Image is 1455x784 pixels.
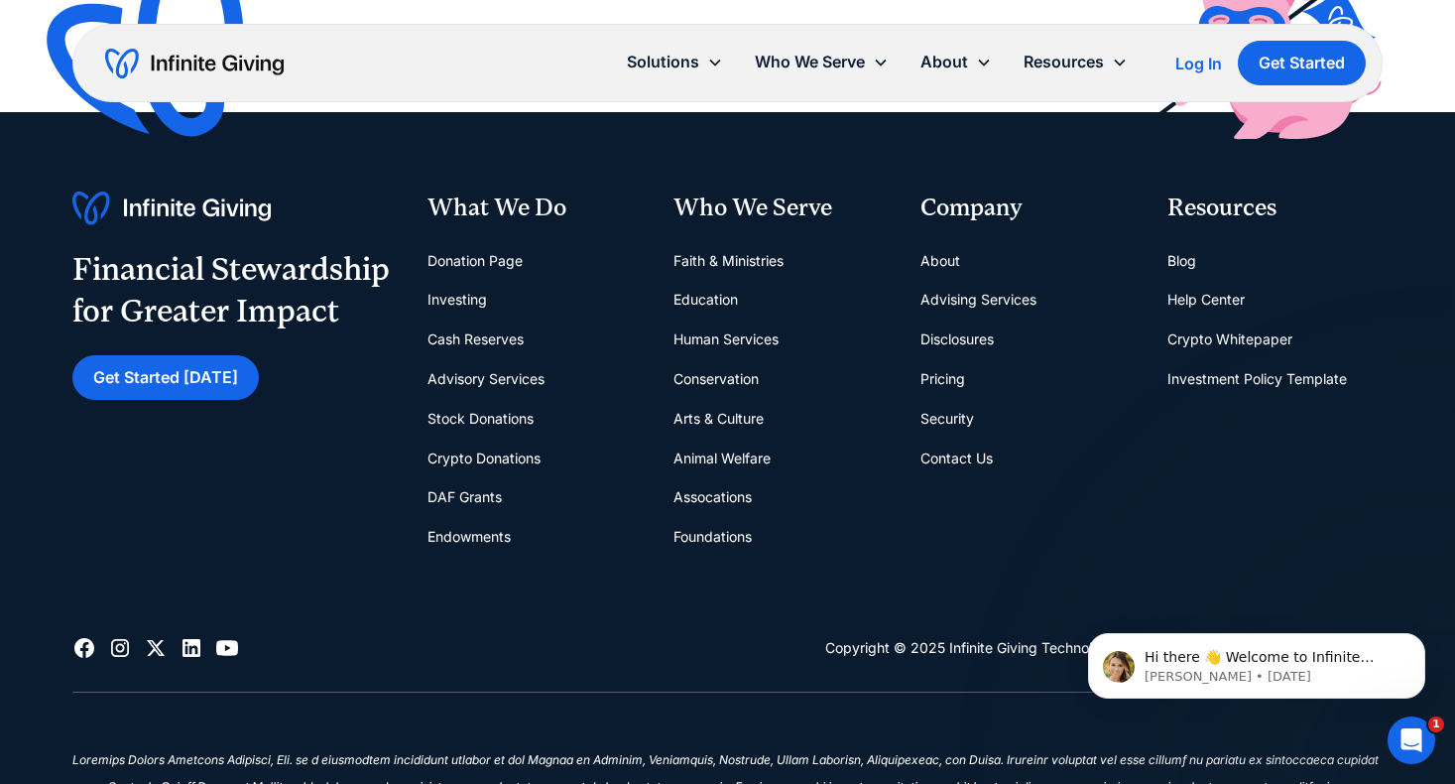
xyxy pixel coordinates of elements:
[920,280,1036,320] a: Advising Services
[920,359,965,399] a: Pricing
[673,280,738,320] a: Education
[920,320,994,359] a: Disclosures
[72,355,259,400] a: Get Started [DATE]
[673,241,784,281] a: Faith & Ministries
[427,280,487,320] a: Investing
[427,439,541,478] a: Crypto Donations
[1175,56,1222,71] div: Log In
[1024,49,1104,75] div: Resources
[920,241,960,281] a: About
[1167,241,1196,281] a: Blog
[673,192,889,225] div: Who We Serve
[427,517,511,557] a: Endowments
[673,517,752,557] a: Foundations
[673,399,764,439] a: Arts & Culture
[905,41,1008,83] div: About
[427,399,534,439] a: Stock Donations
[611,41,739,83] div: Solutions
[1167,192,1383,225] div: Resources
[427,477,502,517] a: DAF Grants
[72,249,390,331] div: Financial Stewardship for Greater Impact
[1175,52,1222,75] a: Log In
[1428,717,1444,732] span: 1
[1167,359,1347,399] a: Investment Policy Template
[72,724,1382,751] div: ‍‍‍
[673,439,771,478] a: Animal Welfare
[825,636,1158,660] div: Copyright © 2025 Infinite Giving Technologies, Inc.
[739,41,905,83] div: Who We Serve
[1008,41,1144,83] div: Resources
[1388,717,1435,764] iframe: Intercom live chat
[1167,320,1292,359] a: Crypto Whitepaper
[920,192,1136,225] div: Company
[1167,280,1245,320] a: Help Center
[427,359,545,399] a: Advisory Services
[1058,591,1455,730] iframe: Intercom notifications message
[673,359,759,399] a: Conservation
[673,477,752,517] a: Assocations
[755,49,865,75] div: Who We Serve
[427,320,524,359] a: Cash Reserves
[673,320,779,359] a: Human Services
[920,439,993,478] a: Contact Us
[427,241,523,281] a: Donation Page
[920,49,968,75] div: About
[105,48,284,79] a: home
[1238,41,1366,85] a: Get Started
[920,399,974,439] a: Security
[627,49,699,75] div: Solutions
[427,192,643,225] div: What We Do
